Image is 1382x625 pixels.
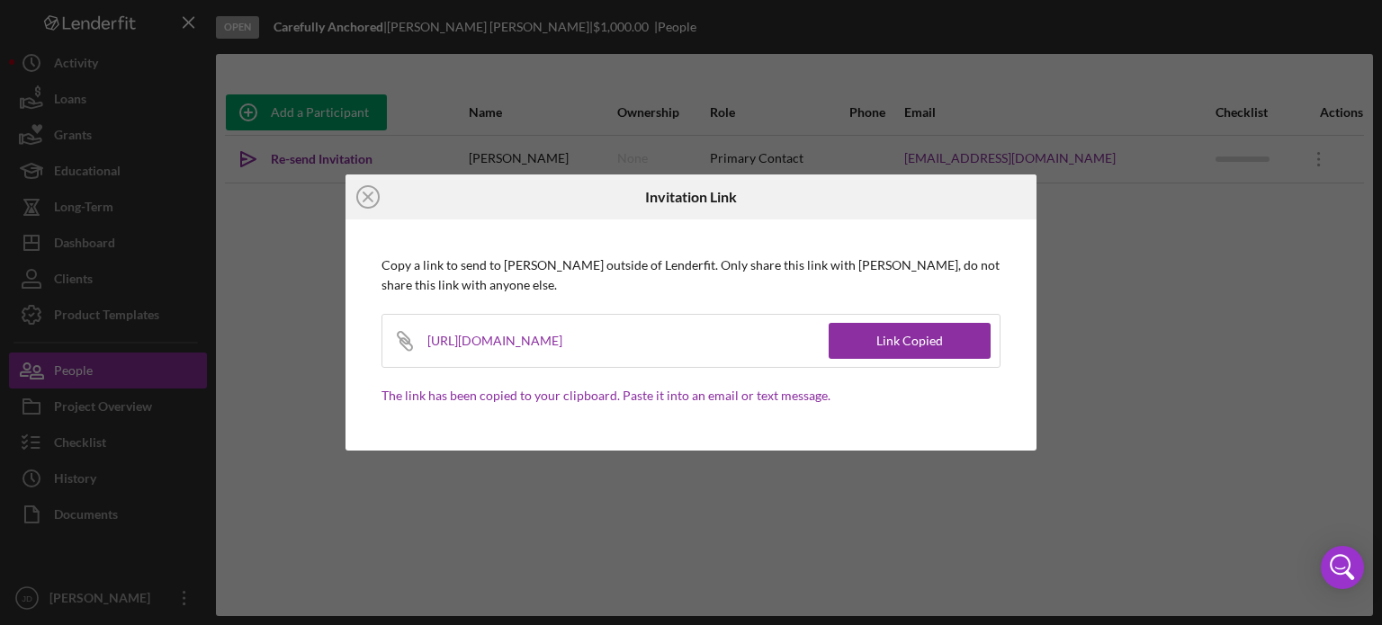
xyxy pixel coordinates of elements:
[1321,546,1364,589] div: Open Intercom Messenger
[829,323,991,359] button: Link Copied
[645,189,737,205] h6: Invitation Link
[381,386,1001,406] p: The link has been copied to your clipboard. Paste it into an email or text message.
[876,323,943,359] div: Link Copied
[427,315,585,367] div: [URL][DOMAIN_NAME]
[381,255,1001,296] p: Copy a link to send to [PERSON_NAME] outside of Lenderfit. Only share this link with [PERSON_NAME...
